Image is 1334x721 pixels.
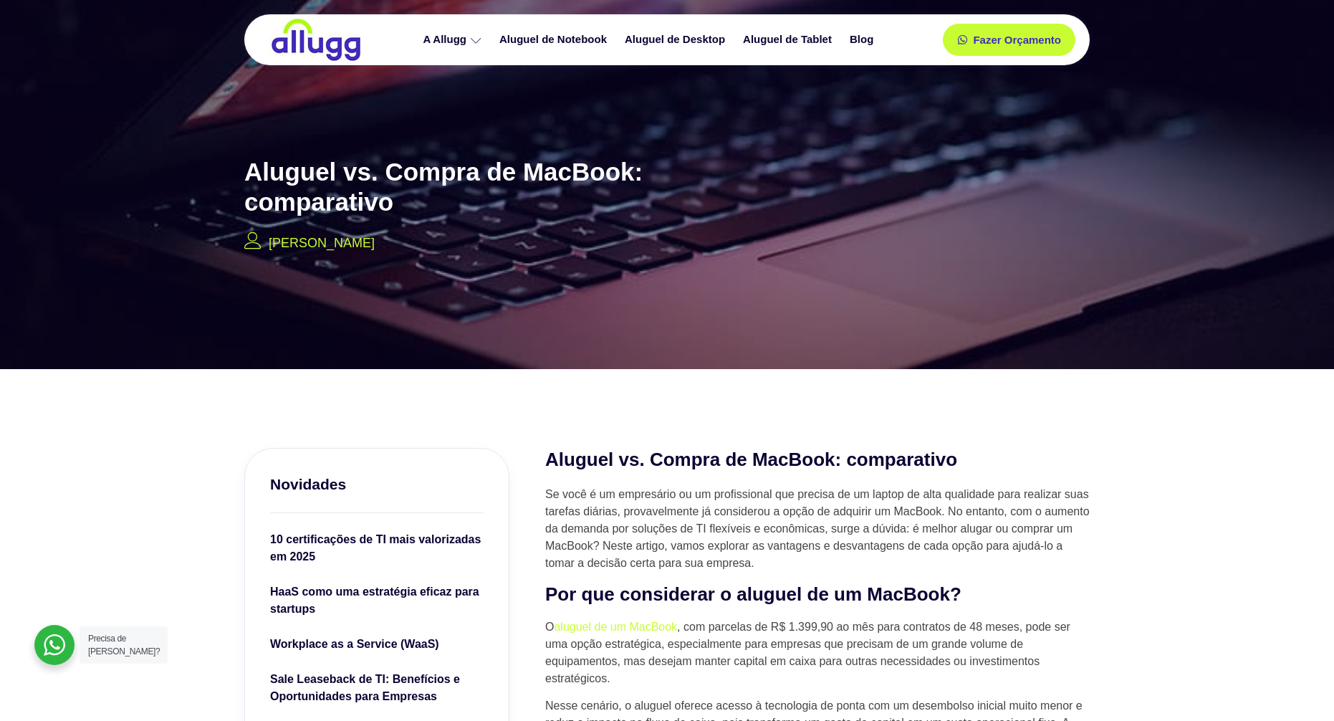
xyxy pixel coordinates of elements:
[270,531,484,569] a: 10 certificações de TI mais valorizadas em 2025
[269,18,363,62] img: locação de TI é Allugg
[270,671,484,709] a: Sale Leaseback de TI: Benefícios e Oportunidades para Empresas
[554,621,677,633] a: aluguel de um MacBook
[618,27,736,52] a: Aluguel de Desktop
[973,34,1061,45] span: Fazer Orçamento
[492,27,618,52] a: Aluguel de Notebook
[736,27,843,52] a: Aluguel de Tablet
[270,474,484,495] h3: Novidades
[269,234,375,253] p: [PERSON_NAME]
[545,619,1090,687] p: O , com parcelas de R$ 1.399,90 ao mês para contratos de 48 meses, pode ser uma opção estratégica...
[545,448,1090,472] h2: Aluguel vs. Compra de MacBook: comparativo
[416,27,492,52] a: A Allugg
[545,486,1090,572] p: Se você é um empresário ou um profissional que precisa de um laptop de alta qualidade para realiz...
[943,24,1075,56] a: Fazer Orçamento
[88,634,160,656] span: Precisa de [PERSON_NAME]?
[545,583,1090,607] h2: Por que considerar o aluguel de um MacBook?
[843,27,884,52] a: Blog
[244,157,703,217] h2: Aluguel vs. Compra de MacBook: comparativo
[270,636,484,656] a: Workplace as a Service (WaaS)
[270,583,484,621] a: HaaS como uma estratégia eficaz para startups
